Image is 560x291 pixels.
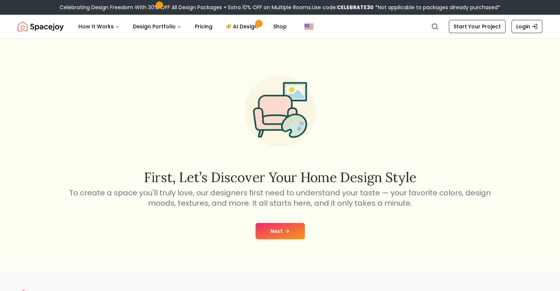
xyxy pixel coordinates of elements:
[18,19,64,34] a: Spacejoy
[337,4,374,11] b: CELEBRATE30
[68,188,492,208] p: To create a space you'll truly love, our designers first need to understand your taste — your fav...
[449,20,506,33] a: Start Your Project
[73,19,293,34] nav: Main
[511,20,542,33] a: Login
[18,15,542,38] nav: Global
[127,19,187,34] button: Design Portfolio
[374,4,500,11] span: *Not applicable to packages already purchased*
[189,19,218,34] a: Pricing
[256,223,305,239] button: Next
[312,4,374,11] span: Use code:
[73,19,126,34] button: How It Works
[220,19,266,34] a: AI Design
[304,22,313,31] img: United States
[68,170,492,185] h2: First, let’s discover your home design style
[233,64,327,158] img: Start Style Quiz Illustration
[267,19,293,34] a: Shop
[18,19,64,34] img: Spacejoy Logo
[60,4,500,11] div: Celebrating Design Freedom With 30% OFF All Design Packages + Extra 10% OFF on Multiple Rooms.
